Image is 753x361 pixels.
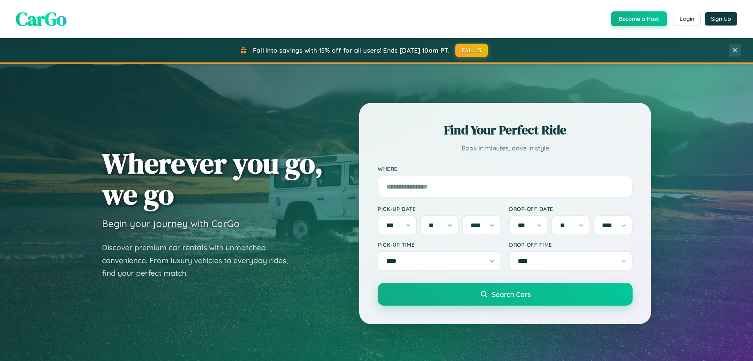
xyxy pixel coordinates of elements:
h2: Find Your Perfect Ride [378,121,633,139]
p: Discover premium car rentals with unmatched convenience. From luxury vehicles to everyday rides, ... [102,241,298,280]
label: Drop-off Time [509,241,633,248]
label: Where [378,166,633,172]
label: Pick-up Date [378,205,501,212]
button: Search Cars [378,283,633,306]
h1: Wherever you go, we go [102,148,323,210]
button: Login [673,12,701,26]
button: Become a Host [611,11,667,26]
button: FALL15 [455,44,488,57]
span: Fall into savings with 15% off for all users! Ends [DATE] 10am PT. [253,46,449,54]
p: Book in minutes, drive in style [378,143,633,154]
span: CarGo [16,6,67,32]
label: Pick-up Time [378,241,501,248]
label: Drop-off Date [509,205,633,212]
span: Search Cars [492,290,531,299]
h3: Begin your journey with CarGo [102,218,240,229]
button: Sign Up [705,12,737,26]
